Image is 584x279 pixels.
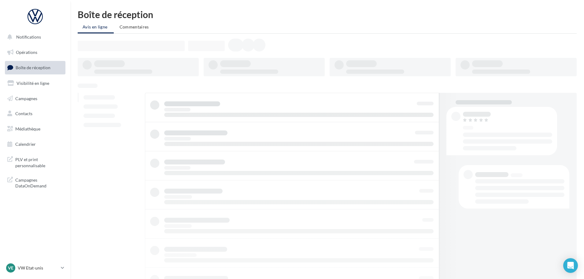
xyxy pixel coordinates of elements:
a: Campagnes [4,92,67,105]
span: Contacts [15,111,32,116]
a: Boîte de réception [4,61,67,74]
div: Boîte de réception [78,10,577,19]
p: VW Etat-unis [18,265,58,271]
span: Campagnes [15,96,37,101]
span: VE [8,265,13,271]
a: Médiathèque [4,123,67,135]
span: Campagnes DataOnDemand [15,176,63,189]
span: Boîte de réception [16,65,50,70]
button: Notifications [4,31,64,43]
a: Opérations [4,46,67,59]
a: VE VW Etat-unis [5,262,65,274]
span: Médiathèque [15,126,40,131]
a: Campagnes DataOnDemand [4,173,67,191]
a: Contacts [4,107,67,120]
span: Calendrier [15,141,36,147]
span: Visibilité en ligne [17,81,49,86]
span: Notifications [16,34,41,40]
a: PLV et print personnalisable [4,153,67,171]
span: Opérations [16,50,37,55]
span: Commentaires [120,24,149,29]
span: PLV et print personnalisable [15,155,63,168]
div: Open Intercom Messenger [563,258,578,273]
a: Visibilité en ligne [4,77,67,90]
a: Calendrier [4,138,67,151]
